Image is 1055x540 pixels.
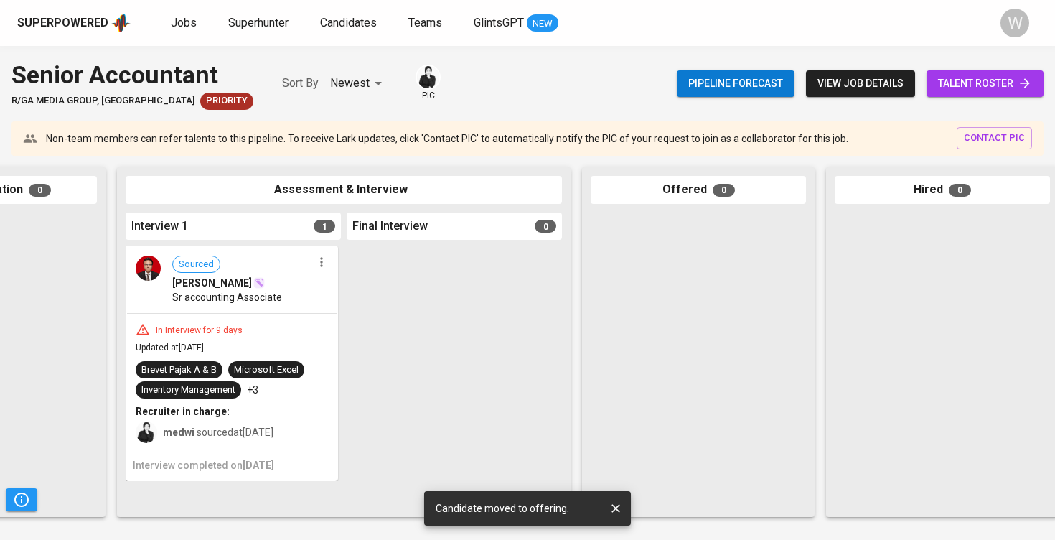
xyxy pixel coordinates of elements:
span: Priority [200,94,253,108]
b: Recruiter in charge: [136,406,230,417]
div: Microsoft Excel [234,363,299,377]
span: 0 [535,220,556,233]
span: Sr accounting Associate [172,290,282,304]
div: In Interview for 9 days [150,325,248,337]
span: 0 [29,184,51,197]
span: view job details [817,75,904,93]
div: Brevet Pajak A & B [141,363,217,377]
a: talent roster [927,70,1044,97]
span: Candidates [320,16,377,29]
div: Candidate moved to offering. [436,495,569,521]
span: 0 [949,184,971,197]
p: +3 [247,383,258,397]
h6: Interview completed on [133,458,331,474]
a: Candidates [320,14,380,32]
img: medwi@glints.com [136,422,157,443]
div: New Job received from Demand Team [200,93,253,110]
a: Superpoweredapp logo [17,12,131,34]
span: Sourced [173,258,220,271]
button: Pipeline Triggers [6,488,37,511]
img: magic_wand.svg [253,277,265,289]
img: c4ea982570ce2b8e8e011b085a0f83f4.jpg [136,256,161,281]
a: GlintsGPT NEW [474,14,558,32]
div: Offered [591,176,806,204]
span: 0 [713,184,735,197]
div: Newest [330,70,387,97]
span: Updated at [DATE] [136,343,204,353]
button: contact pic [957,127,1032,149]
span: Interview 1 [131,218,188,235]
span: Jobs [171,16,197,29]
a: Teams [408,14,445,32]
div: pic [416,65,441,102]
img: medwi@glints.com [417,66,439,88]
span: sourced at [DATE] [163,427,273,438]
span: Teams [408,16,442,29]
p: Sort By [282,75,319,92]
div: Superpowered [17,15,108,32]
span: GlintsGPT [474,16,524,29]
div: Senior Accountant [11,57,253,93]
img: app logo [111,12,131,34]
span: R/GA MEDIA GROUP, [GEOGRAPHIC_DATA] [11,94,194,108]
button: view job details [806,70,915,97]
div: W [1000,9,1029,37]
a: Superhunter [228,14,291,32]
div: Hired [835,176,1050,204]
span: 1 [314,220,335,233]
span: Final Interview [352,218,428,235]
span: Superhunter [228,16,289,29]
button: Pipeline forecast [677,70,794,97]
a: Jobs [171,14,200,32]
span: [PERSON_NAME] [172,276,252,290]
p: Newest [330,75,370,92]
span: talent roster [938,75,1032,93]
span: Pipeline forecast [688,75,783,93]
div: Assessment & Interview [126,176,562,204]
span: NEW [527,17,558,31]
span: contact pic [964,130,1025,146]
div: Inventory Management [141,383,235,397]
p: Non-team members can refer talents to this pipeline. To receive Lark updates, click 'Contact PIC'... [46,131,848,146]
b: medwi [163,427,194,438]
span: [DATE] [243,460,274,471]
